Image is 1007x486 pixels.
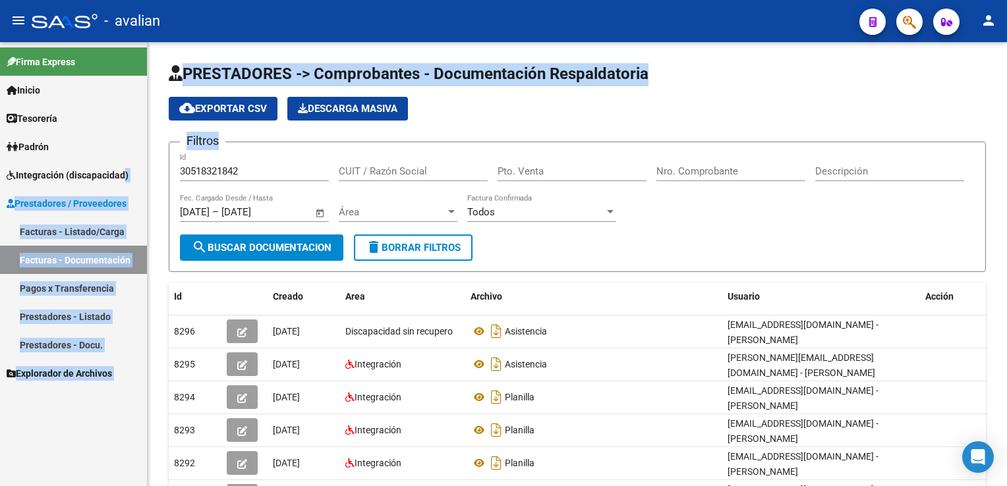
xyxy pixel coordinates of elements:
span: 8295 [174,359,195,369]
mat-icon: search [192,239,208,255]
span: - avalian [104,7,160,36]
span: Padrón [7,140,49,154]
span: Id [174,291,182,302]
i: Descargar documento [488,419,505,441]
span: Asistencia [505,359,547,369]
mat-icon: cloud_download [179,100,195,116]
span: Integración [355,458,401,468]
mat-icon: person [981,13,996,28]
span: Borrar Filtros [366,242,461,254]
span: Tesorería [7,111,57,126]
i: Descargar documento [488,354,505,375]
span: Area [345,291,365,302]
span: Planilla [505,425,534,435]
button: Exportar CSV [169,97,277,121]
datatable-header-cell: Id [169,283,221,311]
span: [DATE] [273,359,300,369]
span: 8296 [174,326,195,337]
span: [DATE] [273,458,300,468]
span: Planilla [505,458,534,468]
span: Prestadores / Proveedores [7,196,127,211]
span: PRESTADORES -> Comprobantes - Documentación Respaldatoria [169,65,648,83]
span: Asistencia [505,326,547,337]
input: Fecha inicio [180,206,210,218]
span: [EMAIL_ADDRESS][DOMAIN_NAME] - [PERSON_NAME] [728,418,878,444]
span: Acción [925,291,954,302]
button: Borrar Filtros [354,234,473,261]
app-download-masive: Descarga masiva de comprobantes (adjuntos) [287,97,408,121]
span: [PERSON_NAME][EMAIL_ADDRESS][DOMAIN_NAME] - [PERSON_NAME] [728,352,875,378]
span: Integración [355,425,401,435]
span: Descarga Masiva [298,103,397,115]
span: 8292 [174,458,195,468]
span: [DATE] [273,425,300,435]
datatable-header-cell: Usuario [722,283,920,311]
span: Explorador de Archivos [7,366,112,381]
span: Buscar Documentacion [192,242,331,254]
button: Descarga Masiva [287,97,408,121]
i: Descargar documento [488,387,505,408]
span: Usuario [728,291,760,302]
span: Creado [273,291,303,302]
button: Buscar Documentacion [180,234,343,261]
span: Integración (discapacidad) [7,168,129,182]
span: [EMAIL_ADDRESS][DOMAIN_NAME] - [PERSON_NAME] [728,385,878,411]
span: Área [339,206,446,218]
span: Discapacidad sin recupero [345,326,453,337]
datatable-header-cell: Acción [920,283,986,311]
button: Open calendar [313,205,328,221]
span: [DATE] [273,326,300,337]
span: 8293 [174,425,195,435]
span: Integración [355,392,401,402]
span: Exportar CSV [179,103,267,115]
div: Open Intercom Messenger [962,441,994,473]
span: Inicio [7,83,40,97]
mat-icon: delete [366,239,382,255]
span: [EMAIL_ADDRESS][DOMAIN_NAME] - [PERSON_NAME] [728,319,878,345]
datatable-header-cell: Area [340,283,465,311]
span: [EMAIL_ADDRESS][DOMAIN_NAME] - [PERSON_NAME] [728,451,878,477]
span: [DATE] [273,392,300,402]
span: Todos [467,206,495,218]
mat-icon: menu [11,13,26,28]
span: Integración [355,359,401,369]
h3: Filtros [180,132,225,150]
i: Descargar documento [488,321,505,342]
i: Descargar documento [488,452,505,473]
datatable-header-cell: Archivo [465,283,722,311]
span: Archivo [471,291,502,302]
span: Firma Express [7,55,75,69]
span: Planilla [505,392,534,402]
span: – [212,206,219,218]
span: 8294 [174,392,195,402]
datatable-header-cell: Creado [268,283,340,311]
input: Fecha fin [221,206,285,218]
